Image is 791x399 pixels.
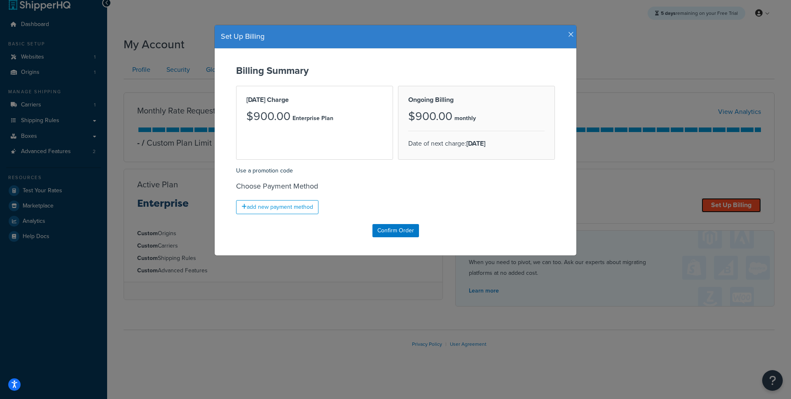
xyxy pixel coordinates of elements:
h2: Ongoing Billing [408,96,545,104]
h3: $900.00 [408,110,452,123]
strong: [DATE] [466,139,485,148]
input: Confirm Order [372,224,419,237]
h2: [DATE] Charge [246,96,383,104]
h4: Choose Payment Method [236,181,555,192]
p: Date of next charge: [408,138,545,149]
h2: Billing Summary [236,65,555,76]
h4: Set Up Billing [221,31,570,42]
p: Enterprise Plan [293,113,333,124]
h3: $900.00 [246,110,290,123]
p: monthly [454,113,476,124]
a: Use a promotion code [236,166,293,175]
a: add new payment method [236,200,318,214]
